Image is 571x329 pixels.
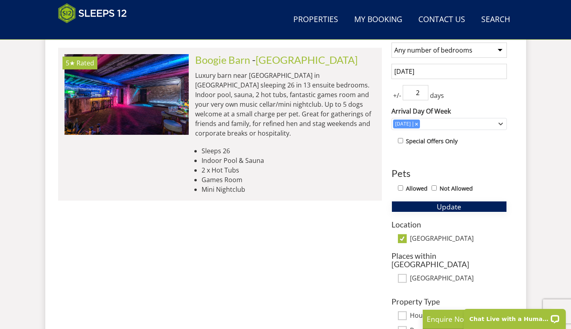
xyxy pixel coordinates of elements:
[391,220,507,229] h3: Location
[406,184,428,193] label: Allowed
[415,11,468,29] a: Contact Us
[391,201,507,212] button: Update
[58,3,127,23] img: Sleeps 12
[428,91,446,100] span: days
[195,54,250,66] a: Boogie Barn
[391,252,507,268] h3: Places within [GEOGRAPHIC_DATA]
[427,314,547,324] p: Enquire Now
[478,11,513,29] a: Search
[202,146,375,156] li: Sleeps 26
[437,202,461,211] span: Update
[202,185,375,194] li: Mini Nightclub
[290,11,341,29] a: Properties
[65,54,189,134] img: Boogie-Barn-nottinghamshire-holiday-home-accomodation-sleeping-13.original.jpg
[54,28,138,35] iframe: Customer reviews powered by Trustpilot
[195,71,375,138] p: Luxury barn near [GEOGRAPHIC_DATA] in [GEOGRAPHIC_DATA] sleeping 26 in 13 ensuite bedrooms. Indoo...
[391,297,507,306] h3: Property Type
[406,137,458,146] label: Special Offers Only
[391,118,507,130] div: Combobox
[391,64,507,79] input: Arrival Date
[393,120,413,128] div: [DATE]
[65,54,189,134] a: 5★ Rated
[391,168,507,179] h3: Pets
[458,304,571,329] iframe: LiveChat chat widget
[351,11,406,29] a: My Booking
[391,91,403,100] span: +/-
[202,156,375,165] li: Indoor Pool & Sauna
[410,235,507,244] label: [GEOGRAPHIC_DATA]
[256,54,358,66] a: [GEOGRAPHIC_DATA]
[440,184,473,193] label: Not Allowed
[391,106,507,116] label: Arrival Day Of Week
[202,175,375,185] li: Games Room
[202,165,375,175] li: 2 x Hot Tubs
[66,59,75,67] span: Boogie Barn has a 5 star rating under the Quality in Tourism Scheme
[410,274,507,283] label: [GEOGRAPHIC_DATA]
[410,312,507,321] label: House
[77,59,94,67] span: Rated
[252,54,358,66] span: -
